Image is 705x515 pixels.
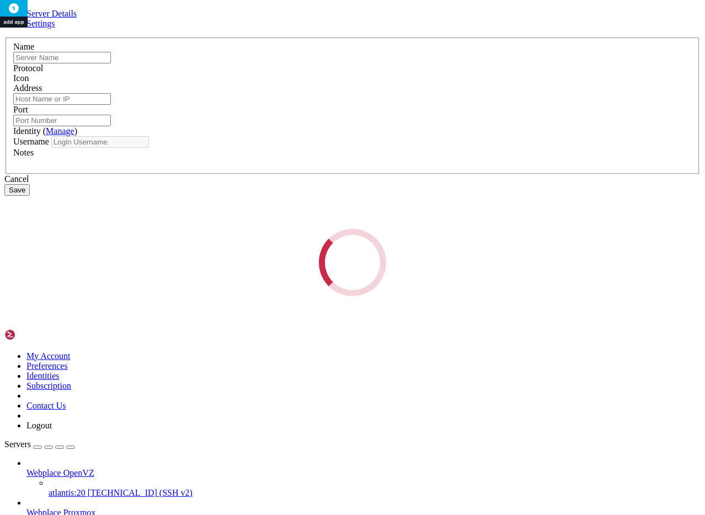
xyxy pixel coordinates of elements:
img: Shellngn [4,329,68,340]
a: Server Details [26,9,77,18]
div: Loading... [305,215,400,310]
a: Manage [46,126,74,136]
label: Port [13,105,28,114]
a: Identities [26,371,60,380]
a: Preferences [26,361,68,371]
span: atlantis:20 [49,488,86,497]
a: Subscription [26,381,71,390]
input: Server Name [13,52,111,63]
div: Cancel [4,174,701,184]
a: My Account [26,351,71,361]
label: Username [13,137,49,146]
a: Servers [4,439,75,449]
a: Logout [26,421,52,430]
li: atlantis:20 [TECHNICAL_ID] (SSH v2) [49,478,701,498]
a: Webplace OpenVZ [26,468,701,478]
label: Name [13,42,34,51]
input: Host Name or IP [13,93,111,105]
input: Login Username [51,136,149,148]
span: [TECHNICAL_ID] (SSH v2) [88,488,193,497]
label: Icon [13,73,29,83]
a: Settings [26,19,55,28]
label: Protocol [13,63,43,73]
a: atlantis:20 [TECHNICAL_ID] (SSH v2) [49,488,701,498]
label: Identity [13,126,77,136]
span: Servers [4,439,31,449]
label: Address [13,83,42,93]
span: ( ) [43,126,77,136]
label: Notes [13,148,34,157]
button: Save [4,184,30,196]
a: Contact Us [26,401,66,410]
input: Port Number [13,115,111,126]
li: Webplace OpenVZ [26,458,701,498]
span: Webplace OpenVZ [26,468,94,478]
